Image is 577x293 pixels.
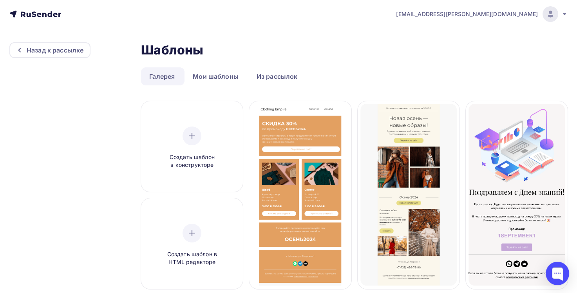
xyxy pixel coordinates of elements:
span: Создать шаблон в HTML редакторе [155,250,229,266]
div: Назад к рассылке [27,45,83,55]
a: Из рассылок [248,67,306,85]
a: Галерея [141,67,183,85]
a: [EMAIL_ADDRESS][PERSON_NAME][DOMAIN_NAME] [396,6,568,22]
span: Создать шаблон в конструкторе [155,153,229,169]
a: Мои шаблоны [184,67,247,85]
h2: Шаблоны [141,42,203,58]
span: [EMAIL_ADDRESS][PERSON_NAME][DOMAIN_NAME] [396,10,538,18]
